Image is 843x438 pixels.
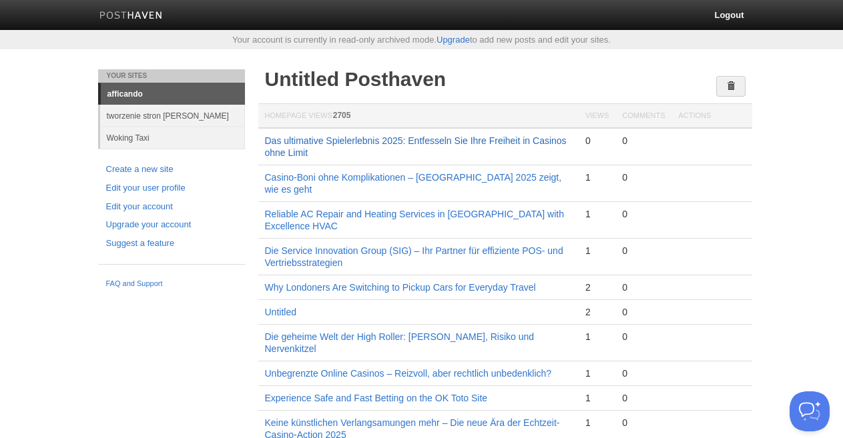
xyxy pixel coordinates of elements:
div: 1 [585,392,609,404]
a: Unbegrenzte Online Casinos – Reizvoll, aber rechtlich unbedenklich? [265,368,552,379]
a: Untitled Posthaven [265,68,447,90]
th: Actions [672,104,752,129]
div: 1 [585,208,609,220]
iframe: Help Scout Beacon - Open [790,391,830,431]
div: 1 [585,331,609,343]
a: Untitled [265,307,296,317]
div: 0 [622,171,665,183]
div: 0 [622,281,665,293]
div: 1 [585,171,609,183]
div: 0 [622,135,665,147]
a: Die Service Innovation Group (SIG) – Ihr Partner für effiziente POS- und Vertriebsstrategien [265,245,563,268]
div: 0 [622,331,665,343]
span: 2705 [333,111,351,120]
a: afficando [101,83,245,105]
a: Create a new site [106,163,237,177]
div: 2 [585,281,609,293]
a: FAQ and Support [106,278,237,290]
a: Why Londoners Are Switching to Pickup Cars for Everyday Travel [265,282,536,293]
a: Experience Safe and Fast Betting on the OK Toto Site [265,393,488,403]
a: Das ultimative Spielerlebnis 2025: Entfesseln Sie Ihre Freiheit in Casinos ohne Limit [265,135,567,158]
div: Your account is currently in read-only archived mode. to add new posts and edit your sites. [88,35,756,44]
div: 0 [622,392,665,404]
a: tworzenie stron [PERSON_NAME] [100,105,245,127]
th: Views [579,104,615,129]
th: Comments [615,104,671,129]
a: Suggest a feature [106,237,237,251]
li: Your Sites [98,69,245,83]
div: 1 [585,417,609,429]
th: Homepage Views [258,104,579,129]
div: 1 [585,245,609,257]
div: 0 [622,208,665,220]
a: Upgrade [437,35,470,45]
a: Die geheime Welt der High Roller: [PERSON_NAME], Risiko und Nervenkitzel [265,331,535,354]
a: Upgrade your account [106,218,237,232]
div: 0 [622,367,665,379]
div: 2 [585,306,609,318]
img: Posthaven-bar [99,11,163,21]
a: Edit your user profile [106,181,237,195]
div: 0 [622,245,665,257]
div: 0 [585,135,609,147]
div: 1 [585,367,609,379]
a: Casino-Boni ohne Komplikationen – [GEOGRAPHIC_DATA] 2025 zeigt, wie es geht [265,172,562,195]
div: 0 [622,417,665,429]
a: Edit your account [106,200,237,214]
a: Woking Taxi [100,127,245,149]
div: 0 [622,306,665,318]
a: Reliable AC Repair and Heating Services in [GEOGRAPHIC_DATA] with Excellence HVAC [265,209,564,231]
